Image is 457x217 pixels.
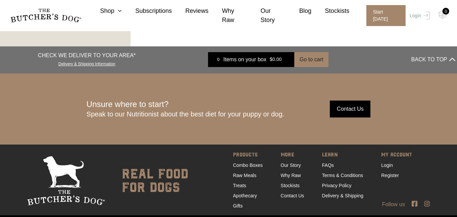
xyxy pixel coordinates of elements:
img: TBD_Cart-Empty.png [438,10,447,19]
a: Reviews [172,6,208,16]
a: Register [381,173,399,178]
a: FAQs [322,162,334,168]
span: $ [270,57,272,62]
a: Our Story [247,6,285,25]
a: Subscriptions [122,6,172,16]
div: 0 [442,8,449,15]
a: Our Story [281,162,301,168]
span: PRODUCTS [233,151,263,160]
span: MORE [281,151,304,160]
a: Raw Meals [233,173,256,178]
a: Why Raw [208,6,247,25]
a: Shop [87,6,122,16]
a: Why Raw [281,173,301,178]
a: Combo Boxes [233,162,263,168]
a: Delivery & Shipping Information [59,60,115,66]
span: MY ACCOUNT [381,151,412,160]
bdi: 0.00 [270,57,281,62]
button: BACK TO TOP [411,51,455,68]
a: Stockists [312,6,349,16]
a: Apothecary [233,193,257,198]
div: 0 [213,56,223,63]
div: real food for dogs [115,156,188,205]
span: LEARN [322,151,363,160]
a: Contact Us [281,193,304,198]
a: Stockists [281,183,300,188]
a: Treats [233,183,246,188]
a: Start [DATE] [360,5,408,26]
input: Contact Us [330,101,370,117]
a: 0 Items on your box $0.00 [208,52,294,67]
a: Login [381,162,393,168]
span: Speak to our Nutritionist about the best diet for your puppy or dog. [87,110,284,118]
span: Start [DATE] [366,5,406,26]
button: Go to cart [294,52,328,67]
a: Privacy Policy [322,183,351,188]
a: Login [408,5,430,26]
a: Terms & Conditions [322,173,363,178]
span: Items on your box [223,56,266,64]
a: Delivery & Shipping [322,193,363,198]
p: CHECK WE DELIVER TO YOUR AREA* [38,51,136,60]
a: Blog [286,6,312,16]
a: Gifts [233,203,243,209]
div: Unsure where to start? [87,100,284,118]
